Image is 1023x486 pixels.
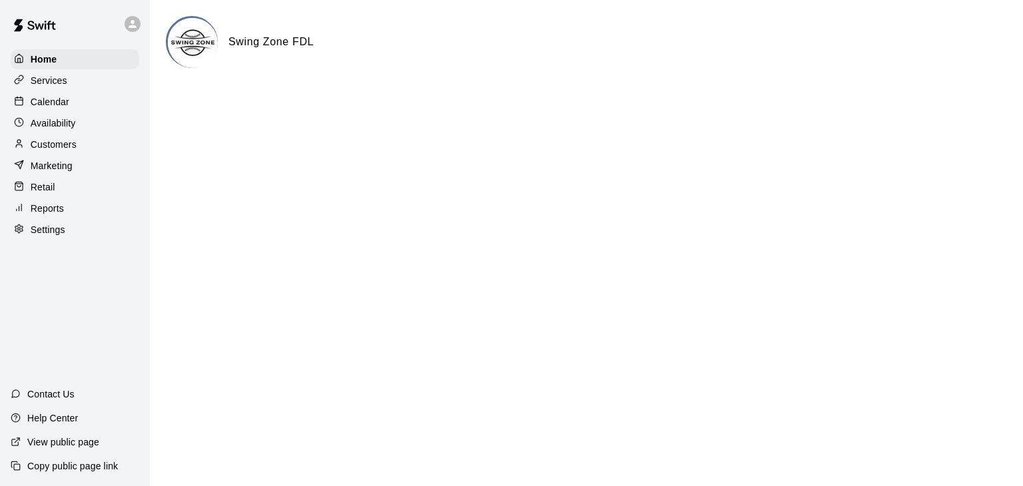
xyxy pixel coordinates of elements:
[11,220,139,240] a: Settings
[31,180,55,194] p: Retail
[27,387,75,401] p: Contact Us
[31,117,76,130] p: Availability
[27,411,78,425] p: Help Center
[31,138,77,151] p: Customers
[31,74,67,87] p: Services
[31,53,57,66] p: Home
[31,159,73,172] p: Marketing
[228,33,314,51] h6: Swing Zone FDL
[11,71,139,91] a: Services
[11,49,139,69] a: Home
[11,177,139,197] a: Retail
[31,202,64,215] p: Reports
[27,435,99,449] p: View public page
[31,223,65,236] p: Settings
[11,156,139,176] a: Marketing
[11,134,139,154] a: Customers
[168,18,218,68] img: Swing Zone FDL logo
[11,113,139,133] a: Availability
[31,95,69,109] p: Calendar
[27,459,118,473] p: Copy public page link
[11,198,139,218] a: Reports
[11,92,139,112] a: Calendar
